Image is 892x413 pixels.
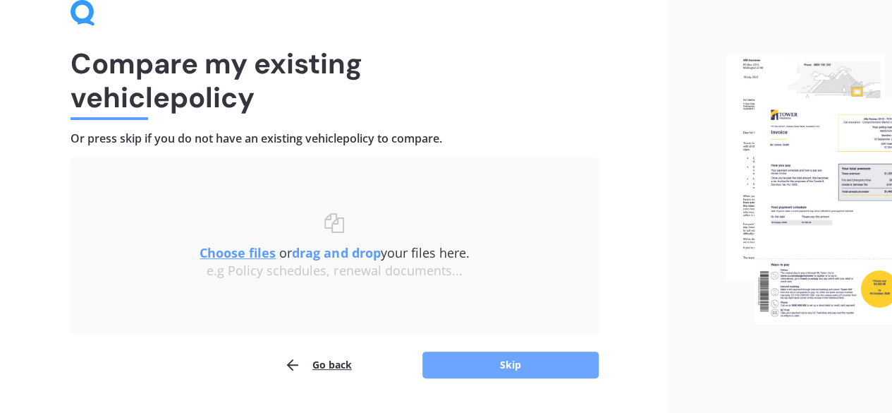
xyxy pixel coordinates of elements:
[284,351,352,379] button: Go back
[726,55,892,324] img: files.webp
[200,244,469,261] span: or your files here.
[422,352,599,378] button: Skip
[71,131,599,146] h4: Or press skip if you do not have an existing vehicle policy to compare.
[71,47,599,114] h1: Compare my existing vehicle policy
[99,263,570,279] div: e.g Policy schedules, renewal documents...
[200,244,276,261] u: Choose files
[292,244,380,261] b: drag and drop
